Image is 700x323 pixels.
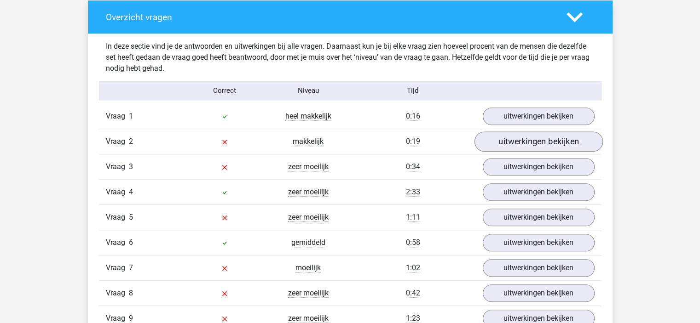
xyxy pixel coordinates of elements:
[129,289,133,297] span: 8
[406,314,420,323] span: 1:23
[106,187,129,198] span: Vraag
[106,288,129,299] span: Vraag
[129,162,133,171] span: 3
[483,183,595,201] a: uitwerkingen bekijken
[483,234,595,251] a: uitwerkingen bekijken
[406,112,420,121] span: 0:16
[474,131,602,152] a: uitwerkingen bekijken
[129,263,133,272] span: 7
[266,85,350,96] div: Niveau
[483,209,595,226] a: uitwerkingen bekijken
[129,137,133,146] span: 2
[129,238,133,247] span: 6
[106,12,553,23] h4: Overzicht vragen
[406,162,420,171] span: 0:34
[483,108,595,125] a: uitwerkingen bekijken
[483,158,595,176] a: uitwerkingen bekijken
[288,187,329,197] span: zeer moeilijk
[406,137,420,146] span: 0:19
[106,136,129,147] span: Vraag
[129,213,133,221] span: 5
[406,187,420,197] span: 2:33
[483,284,595,302] a: uitwerkingen bekijken
[406,289,420,298] span: 0:42
[106,111,129,122] span: Vraag
[106,212,129,223] span: Vraag
[99,41,602,74] div: In deze sectie vind je de antwoorden en uitwerkingen bij alle vragen. Daarnaast kun je bij elke v...
[293,137,324,146] span: makkelijk
[288,162,329,171] span: zeer moeilijk
[295,263,321,272] span: moeilijk
[183,85,266,96] div: Correct
[288,314,329,323] span: zeer moeilijk
[106,237,129,248] span: Vraag
[129,112,133,120] span: 1
[406,263,420,272] span: 1:02
[288,289,329,298] span: zeer moeilijk
[288,213,329,222] span: zeer moeilijk
[291,238,325,247] span: gemiddeld
[106,262,129,273] span: Vraag
[129,314,133,323] span: 9
[483,259,595,277] a: uitwerkingen bekijken
[285,112,331,121] span: heel makkelijk
[406,238,420,247] span: 0:58
[350,85,475,96] div: Tijd
[106,161,129,172] span: Vraag
[406,213,420,222] span: 1:11
[129,187,133,196] span: 4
